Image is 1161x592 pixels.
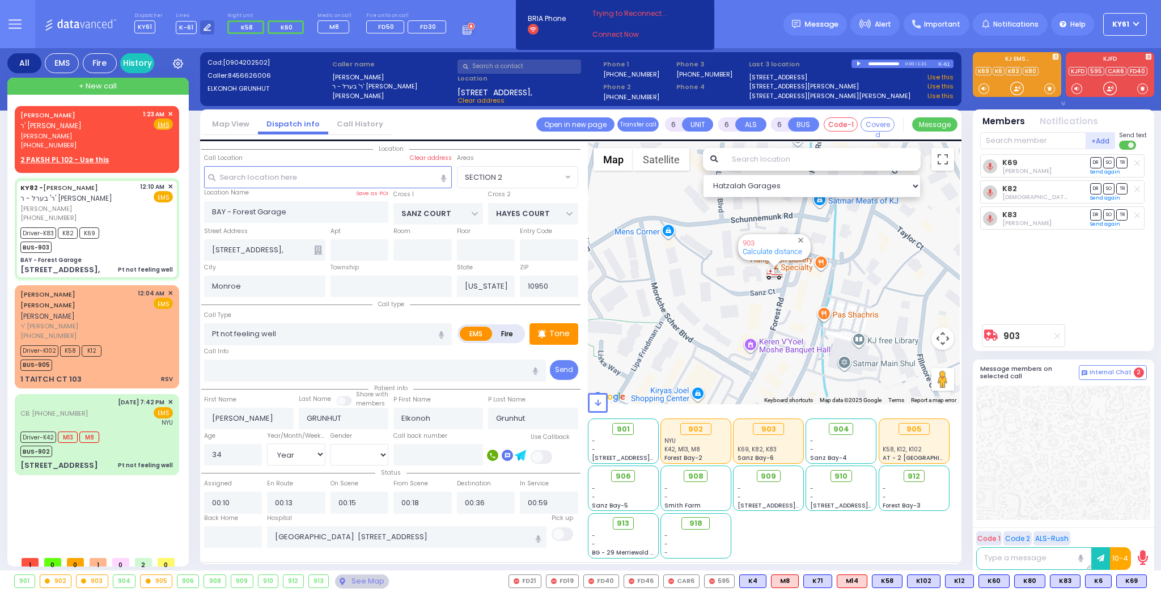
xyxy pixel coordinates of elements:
[927,82,954,91] a: Use this
[1119,131,1147,139] span: Send text
[45,53,79,73] div: EMS
[204,432,215,441] label: Age
[332,91,454,101] label: [PERSON_NAME]
[20,311,75,321] span: [PERSON_NAME]
[112,558,129,566] span: 0
[912,117,957,132] button: Message
[810,493,813,501] span: -
[20,242,52,253] span: BUS-903
[20,213,77,222] span: [PHONE_NUMBER]
[1116,183,1128,194] span: TR
[1002,219,1052,227] span: Dov Guttman
[330,263,359,272] label: Township
[314,246,322,255] span: Other building occupants
[393,395,431,404] label: P First Name
[20,345,58,357] span: Driver-K102
[143,110,164,119] span: 1:23 AM
[938,60,954,68] div: K-61
[764,231,783,265] div: JOSHUA GRUNHUT
[258,119,328,129] a: Dispatch info
[743,239,755,247] a: 903
[664,454,702,462] span: Forest Bay-2
[356,189,388,197] label: Save as POI
[118,461,173,470] div: Pt not feeling well
[309,575,329,587] div: 913
[1134,367,1144,378] span: 2
[833,424,849,435] span: 904
[917,57,927,70] div: 1:21
[931,148,954,171] button: Toggle fullscreen view
[861,117,895,132] button: Covered
[20,121,82,130] span: ר' [PERSON_NAME]
[528,14,566,24] span: BRIA Phone
[134,20,155,33] span: KY61
[20,374,82,385] div: 1 TAITCH CT 103
[771,574,799,588] div: ALS KJ
[993,19,1039,29] span: Notifications
[1085,574,1112,588] div: BLS
[531,433,570,442] label: Use Callback
[834,471,848,482] span: 910
[872,574,902,588] div: BLS
[231,575,253,587] div: 909
[44,558,61,566] span: 0
[154,191,173,202] span: EMS
[118,265,173,274] div: Pt not feeling well
[1033,531,1070,546] button: ALS-Rush
[1103,13,1147,36] button: KY61
[1014,574,1045,588] div: BLS
[228,71,271,80] span: 8456626006
[141,575,172,587] div: 905
[795,235,806,246] button: Close
[299,395,331,404] label: Last Name
[375,468,406,477] span: Status
[766,267,783,281] div: 903
[457,74,600,83] label: Location
[20,183,43,192] span: KY82 -
[536,117,615,132] a: Open in new page
[837,574,867,588] div: ALS
[664,493,668,501] span: -
[158,121,170,129] u: EMS
[927,91,954,101] a: Use this
[204,263,216,272] label: City
[20,141,77,150] span: [PHONE_NUMBER]
[457,166,578,188] span: SECTION 2
[460,327,493,341] label: EMS
[20,111,75,120] a: [PERSON_NAME]
[875,19,891,29] span: Alert
[1069,67,1087,75] a: KJFD
[1082,370,1087,376] img: comment-alt.png
[676,70,732,78] label: [PHONE_NUMBER]
[457,479,491,488] label: Destination
[113,575,135,587] div: 904
[223,58,270,67] span: [0904202502]
[120,53,154,73] a: History
[945,574,974,588] div: BLS
[664,437,676,445] span: NYU
[1116,574,1147,588] div: BLS
[603,70,659,78] label: [PHONE_NUMBER]
[1090,168,1120,175] a: Send again
[20,193,112,203] span: ר' בערל - ר' [PERSON_NAME]
[1103,157,1115,168] span: SO
[457,87,532,96] span: [STREET_ADDRESS],
[283,575,303,587] div: 912
[267,526,546,548] input: Search hospital
[980,132,1086,149] input: Search member
[373,145,409,153] span: Location
[154,298,173,309] span: EMS
[393,479,428,488] label: From Scene
[488,395,526,404] label: P Last Name
[592,454,699,462] span: [STREET_ADDRESS][PERSON_NAME]
[45,17,120,31] img: Logo
[738,493,741,501] span: -
[738,445,777,454] span: K69, K82, K83
[241,23,253,32] span: K58
[551,578,557,584] img: red-radio-icon.svg
[457,96,505,105] span: Clear address
[738,484,741,493] span: -
[22,558,39,566] span: 1
[58,227,78,239] span: K82
[924,19,960,29] span: Important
